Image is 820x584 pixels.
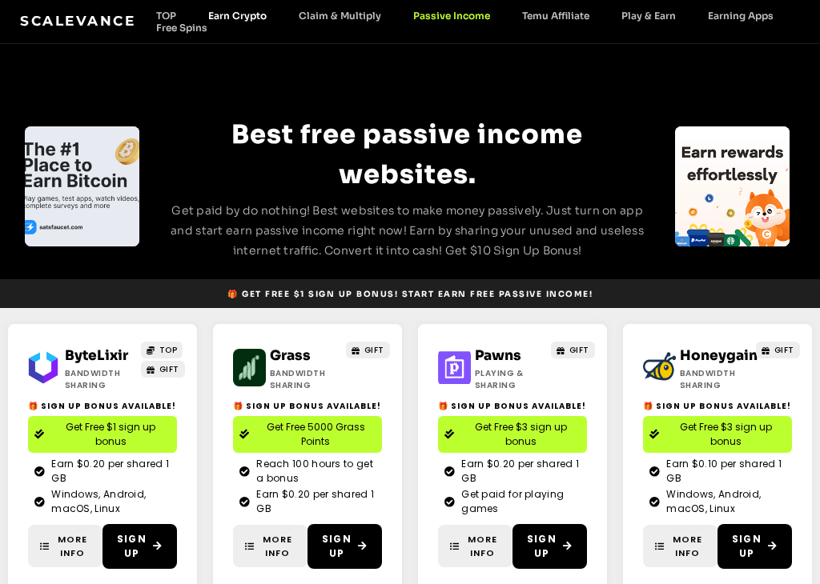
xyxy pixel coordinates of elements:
div: Slides [25,126,139,246]
a: Passive Income [397,10,506,22]
span: Get Free $3 sign up bonus [665,420,786,449]
a: Honeygain [680,347,758,364]
a: GIFT [756,342,800,358]
span: Earn $0.20 per shared 1 GB [47,457,171,486]
a: Get Free $3 sign up bonus [643,416,792,453]
span: Sign Up [732,532,762,561]
a: Play & Earn [605,10,692,22]
span: More Info [669,533,705,559]
a: Temu Affiliate [506,10,605,22]
h2: Bandwidth Sharing [270,367,342,391]
h2: 🎁 Sign Up Bonus Available! [438,400,587,412]
a: Scalevance [20,13,135,29]
h2: Best free passive income websites. [164,114,651,194]
span: GIFT [569,344,589,356]
a: More Info [643,525,717,567]
span: Windows, Android, macOS, Linux [662,487,786,516]
nav: Menu [140,10,800,34]
span: Sign Up [527,532,557,561]
a: Free Spins [140,22,223,34]
a: GIFT [141,361,185,378]
span: Sign Up [322,532,352,561]
span: Get Free $1 sign up bonus [50,420,171,449]
span: GIFT [774,344,794,356]
span: More Info [259,533,295,559]
a: More Info [233,525,307,567]
h2: 🎁 Sign Up Bonus Available! [643,400,792,412]
a: Sign Up [512,524,587,569]
a: Earning Apps [692,10,790,22]
span: More Info [464,533,500,559]
span: More Info [54,533,90,559]
h2: 🎁 Sign Up Bonus Available! [233,400,382,412]
span: Get Free 5000 Grass Points [255,420,376,449]
span: Sign Up [117,532,147,561]
a: Sign Up [717,524,792,569]
h2: Bandwidth Sharing [680,367,752,391]
a: More Info [28,525,102,567]
h2: Bandwidth Sharing [65,367,137,391]
div: 4 / 4 [675,126,790,246]
div: Slides [675,126,790,246]
a: Earn Crypto [192,10,283,22]
span: GIFT [364,344,384,356]
span: Earn $0.20 per shared 1 GB [252,487,376,516]
a: 🎁 Get Free $1 sign up bonus! Start earn free passive income! [221,284,599,304]
a: Sign Up [102,524,177,569]
div: 4 / 4 [25,126,139,246]
a: TOP [140,10,192,22]
a: Get Free 5000 Grass Points [233,416,382,453]
span: GIFT [159,363,179,375]
span: TOP [159,344,178,356]
h2: 🎁 Sign Up Bonus Available! [28,400,177,412]
a: Sign Up [307,524,382,569]
a: Pawns [475,347,521,364]
span: Windows, Android, macOS, Linux [47,487,171,516]
a: More Info [438,525,512,567]
h2: Playing & Sharing [475,367,547,391]
span: Get paid for playing games [457,487,581,516]
a: GIFT [551,342,595,358]
p: Get paid by do nothing! Best websites to make money passively. Just turn on app and start earn pa... [164,201,651,261]
a: Get Free $3 sign up bonus [438,416,587,453]
a: Grass [270,347,311,364]
a: GIFT [346,342,390,358]
a: Get Free $1 sign up bonus [28,416,177,453]
a: ByteLixir [65,347,128,364]
span: Get Free $3 sign up bonus [460,420,581,449]
span: Earn $0.20 per shared 1 GB [457,457,581,486]
span: Earn $0.10 per shared 1 GB [662,457,786,486]
a: Claim & Multiply [283,10,397,22]
span: 🎁 Get Free $1 sign up bonus! Start earn free passive income! [227,288,593,300]
span: Reach 100 hours to get a bonus [252,457,376,486]
a: TOP [141,342,183,358]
